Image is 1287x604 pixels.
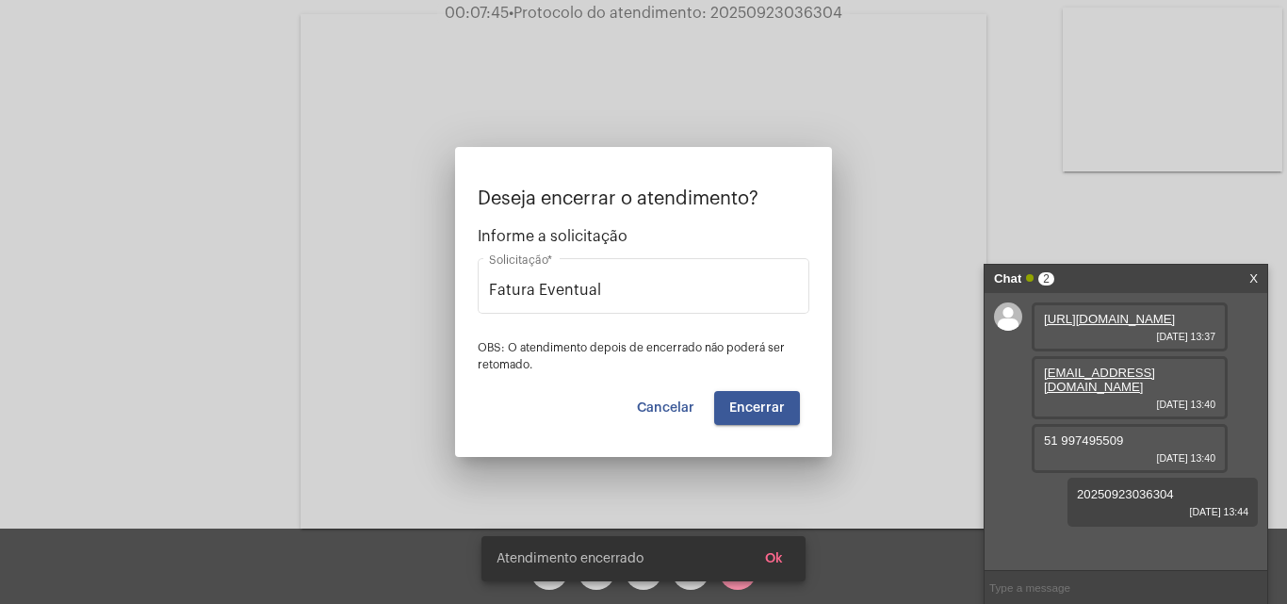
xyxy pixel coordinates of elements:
span: [DATE] 13:37 [1044,331,1215,342]
span: Atendimento encerrado [497,549,643,568]
span: OBS: O atendimento depois de encerrado não poderá ser retomado. [478,342,785,370]
span: 2 [1038,272,1054,286]
span: [DATE] 13:40 [1044,399,1215,410]
span: Online [1026,274,1034,282]
span: Encerrar [729,401,785,415]
span: [DATE] 13:40 [1044,452,1215,464]
button: Cancelar [622,391,709,425]
input: Type a message [985,571,1267,604]
span: 20250923036304 [1077,487,1174,501]
span: [DATE] 13:44 [1077,506,1248,517]
span: Cancelar [637,401,694,415]
a: [EMAIL_ADDRESS][DOMAIN_NAME] [1044,366,1155,394]
span: 00:07:45 [445,6,509,21]
span: Ok [765,552,783,565]
strong: Chat [994,265,1021,293]
span: Informe a solicitação [478,228,809,245]
a: X [1249,265,1258,293]
input: Buscar solicitação [489,282,798,299]
button: Encerrar [714,391,800,425]
p: Deseja encerrar o atendimento? [478,188,809,209]
span: • [509,6,513,21]
span: 51 997495509 [1044,433,1123,448]
span: Protocolo do atendimento: 20250923036304 [509,6,842,21]
a: [URL][DOMAIN_NAME] [1044,312,1175,326]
